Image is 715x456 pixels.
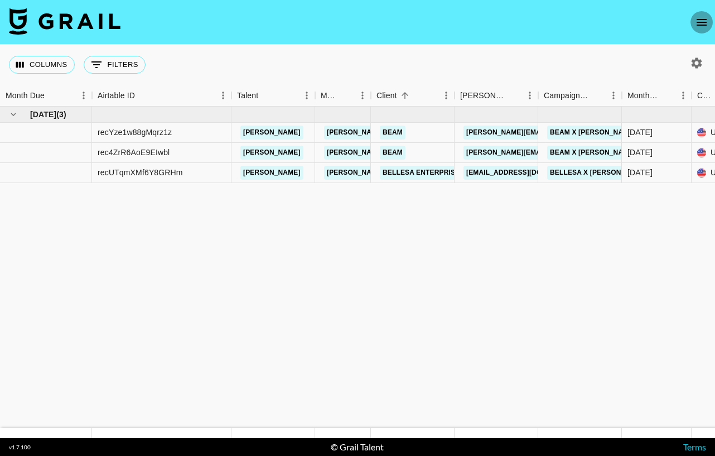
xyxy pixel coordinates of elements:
[463,126,645,140] a: [PERSON_NAME][EMAIL_ADDRESS][DOMAIN_NAME]
[683,441,706,452] a: Terms
[231,85,315,107] div: Talent
[45,88,60,103] button: Sort
[6,85,45,107] div: Month Due
[84,56,146,74] button: Show filters
[455,85,538,107] div: Booker
[622,85,692,107] div: Month Due
[240,146,303,160] a: [PERSON_NAME]
[538,85,622,107] div: Campaign (Type)
[506,88,521,103] button: Sort
[30,109,56,120] span: [DATE]
[324,126,563,140] a: [PERSON_NAME][EMAIL_ADDRESS][PERSON_NAME][DOMAIN_NAME]
[98,127,172,138] div: recYze1w88gMqrz1z
[521,87,538,104] button: Menu
[547,166,650,180] a: Bellesa x [PERSON_NAME]
[98,85,135,107] div: Airtable ID
[324,166,563,180] a: [PERSON_NAME][EMAIL_ADDRESS][PERSON_NAME][DOMAIN_NAME]
[135,88,151,103] button: Sort
[298,87,315,104] button: Menu
[675,87,692,104] button: Menu
[331,441,384,453] div: © Grail Talent
[9,444,31,451] div: v 1.7.100
[92,85,231,107] div: Airtable ID
[544,85,590,107] div: Campaign (Type)
[376,85,397,107] div: Client
[75,87,92,104] button: Menu
[339,88,354,103] button: Sort
[258,88,274,103] button: Sort
[380,166,481,180] a: BELLESA ENTERPRISES INC
[627,147,653,158] div: Sep '25
[627,85,659,107] div: Month Due
[627,167,653,178] div: Sep '25
[215,87,231,104] button: Menu
[380,126,405,140] a: Beam
[354,87,371,104] button: Menu
[9,56,75,74] button: Select columns
[463,146,645,160] a: [PERSON_NAME][EMAIL_ADDRESS][DOMAIN_NAME]
[6,107,21,122] button: hide children
[460,85,506,107] div: [PERSON_NAME]
[590,88,605,103] button: Sort
[324,146,563,160] a: [PERSON_NAME][EMAIL_ADDRESS][PERSON_NAME][DOMAIN_NAME]
[690,11,713,33] button: open drawer
[371,85,455,107] div: Client
[9,8,120,35] img: Grail Talent
[547,146,639,160] a: Beam x [PERSON_NAME]
[547,126,639,140] a: Beam x [PERSON_NAME]
[98,167,183,178] div: recUTqmXMf6Y8GRHm
[240,166,303,180] a: [PERSON_NAME]
[659,88,675,103] button: Sort
[321,85,339,107] div: Manager
[463,166,588,180] a: [EMAIL_ADDRESS][DOMAIN_NAME]
[605,87,622,104] button: Menu
[438,87,455,104] button: Menu
[315,85,371,107] div: Manager
[697,85,715,107] div: Currency
[56,109,66,120] span: ( 3 )
[98,147,170,158] div: rec4ZrR6AoE9EIwbl
[240,126,303,140] a: [PERSON_NAME]
[397,88,413,103] button: Sort
[380,146,405,160] a: Beam
[627,127,653,138] div: Sep '25
[237,85,258,107] div: Talent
